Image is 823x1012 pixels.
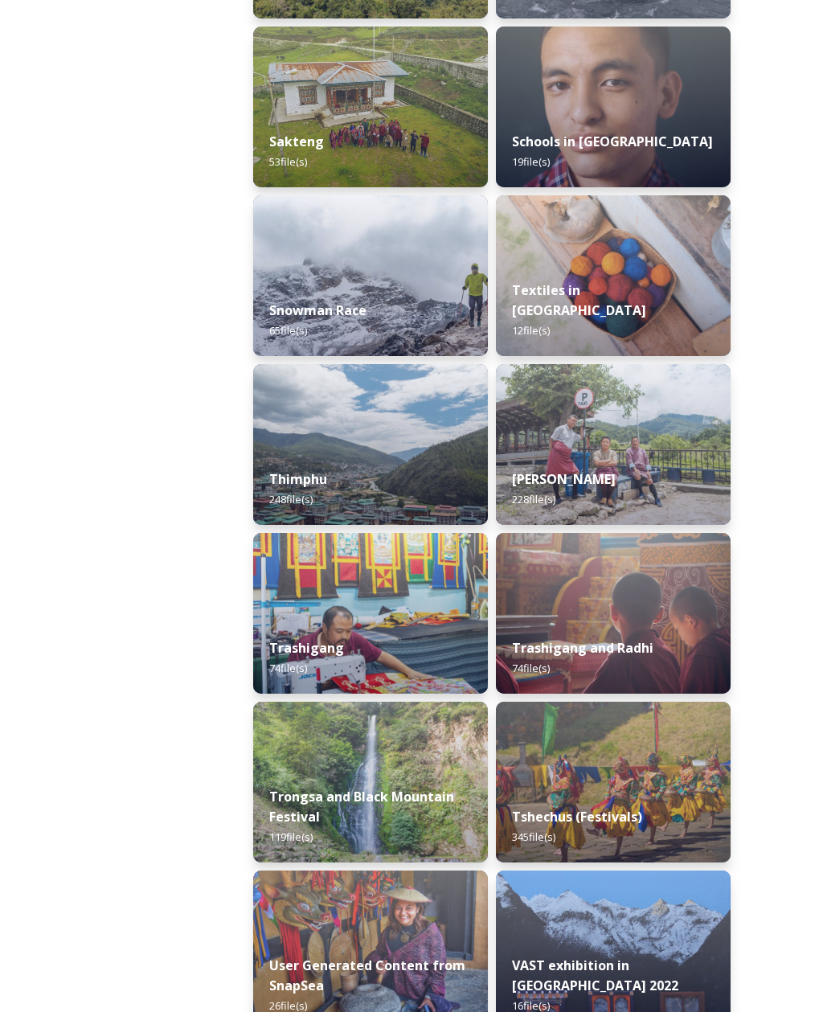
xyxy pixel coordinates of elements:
[512,639,653,657] strong: Trashigang and Radhi
[496,27,731,187] img: _SCH2151_FINAL_RGB.jpg
[512,323,550,338] span: 12 file(s)
[496,364,731,525] img: Trashi%2520Yangtse%2520090723%2520by%2520Amp%2520Sripimanwat-187.jpg
[269,830,313,844] span: 119 file(s)
[496,702,731,862] img: Dechenphu%2520Festival14.jpg
[269,788,454,826] strong: Trongsa and Black Mountain Festival
[512,661,550,675] span: 74 file(s)
[512,492,555,506] span: 228 file(s)
[253,533,488,694] img: Trashigang%2520and%2520Rangjung%2520060723%2520by%2520Amp%2520Sripimanwat-66.jpg
[253,702,488,862] img: 2022-10-01%252018.12.56.jpg
[269,133,324,150] strong: Sakteng
[269,492,313,506] span: 248 file(s)
[269,323,307,338] span: 65 file(s)
[269,470,327,488] strong: Thimphu
[512,830,555,844] span: 345 file(s)
[512,470,616,488] strong: [PERSON_NAME]
[253,195,488,356] img: Snowman%2520Race41.jpg
[512,957,678,994] strong: VAST exhibition in [GEOGRAPHIC_DATA] 2022
[512,808,642,826] strong: Tshechus (Festivals)
[253,27,488,187] img: Sakteng%2520070723%2520by%2520Nantawat-5.jpg
[512,281,646,319] strong: Textiles in [GEOGRAPHIC_DATA]
[269,639,344,657] strong: Trashigang
[269,957,465,994] strong: User Generated Content from SnapSea
[253,364,488,525] img: Thimphu%2520190723%2520by%2520Amp%2520Sripimanwat-43.jpg
[269,301,366,319] strong: Snowman Race
[496,533,731,694] img: Trashigang%2520and%2520Rangjung%2520060723%2520by%2520Amp%2520Sripimanwat-32.jpg
[512,133,713,150] strong: Schools in [GEOGRAPHIC_DATA]
[512,154,550,169] span: 19 file(s)
[269,154,307,169] span: 53 file(s)
[269,661,307,675] span: 74 file(s)
[496,195,731,356] img: _SCH9806.jpg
